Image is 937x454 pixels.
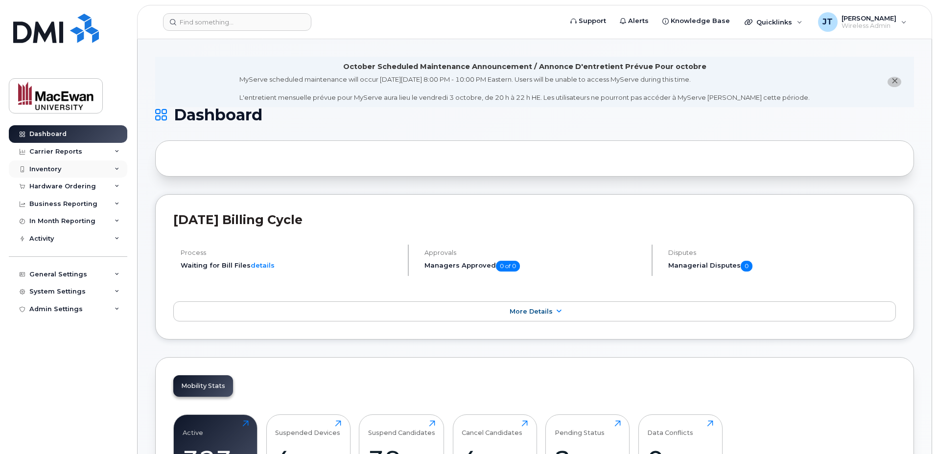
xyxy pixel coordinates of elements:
div: October Scheduled Maintenance Announcement / Annonce D'entretient Prévue Pour octobre [343,62,706,72]
h2: [DATE] Billing Cycle [173,212,896,227]
h4: Disputes [668,249,896,256]
li: Waiting for Bill Files [181,261,399,270]
div: Suspended Devices [275,420,340,436]
h5: Managers Approved [424,261,643,272]
div: Cancel Candidates [462,420,522,436]
h4: Approvals [424,249,643,256]
h4: Process [181,249,399,256]
h5: Managerial Disputes [668,261,896,272]
div: Data Conflicts [647,420,693,436]
div: Pending Status [555,420,605,436]
span: Dashboard [174,108,262,122]
button: close notification [888,77,901,87]
div: Active [183,420,203,436]
a: details [251,261,275,269]
div: MyServe scheduled maintenance will occur [DATE][DATE] 8:00 PM - 10:00 PM Eastern. Users will be u... [239,75,810,102]
span: 0 of 0 [496,261,520,272]
span: 0 [741,261,752,272]
div: Suspend Candidates [368,420,435,436]
span: More Details [510,308,553,315]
